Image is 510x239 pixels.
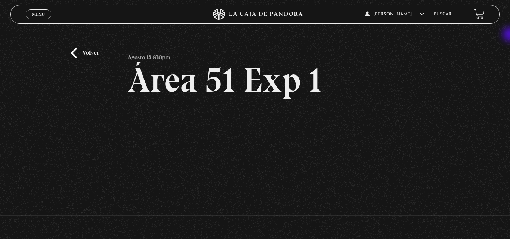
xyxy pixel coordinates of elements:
[29,18,47,23] span: Cerrar
[128,63,382,97] h2: Área 51 Exp 1
[32,12,45,17] span: Menu
[128,48,171,63] p: Agosto 14 830pm
[71,48,99,58] a: Volver
[365,12,424,17] span: [PERSON_NAME]
[434,12,451,17] a: Buscar
[474,9,484,19] a: View your shopping cart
